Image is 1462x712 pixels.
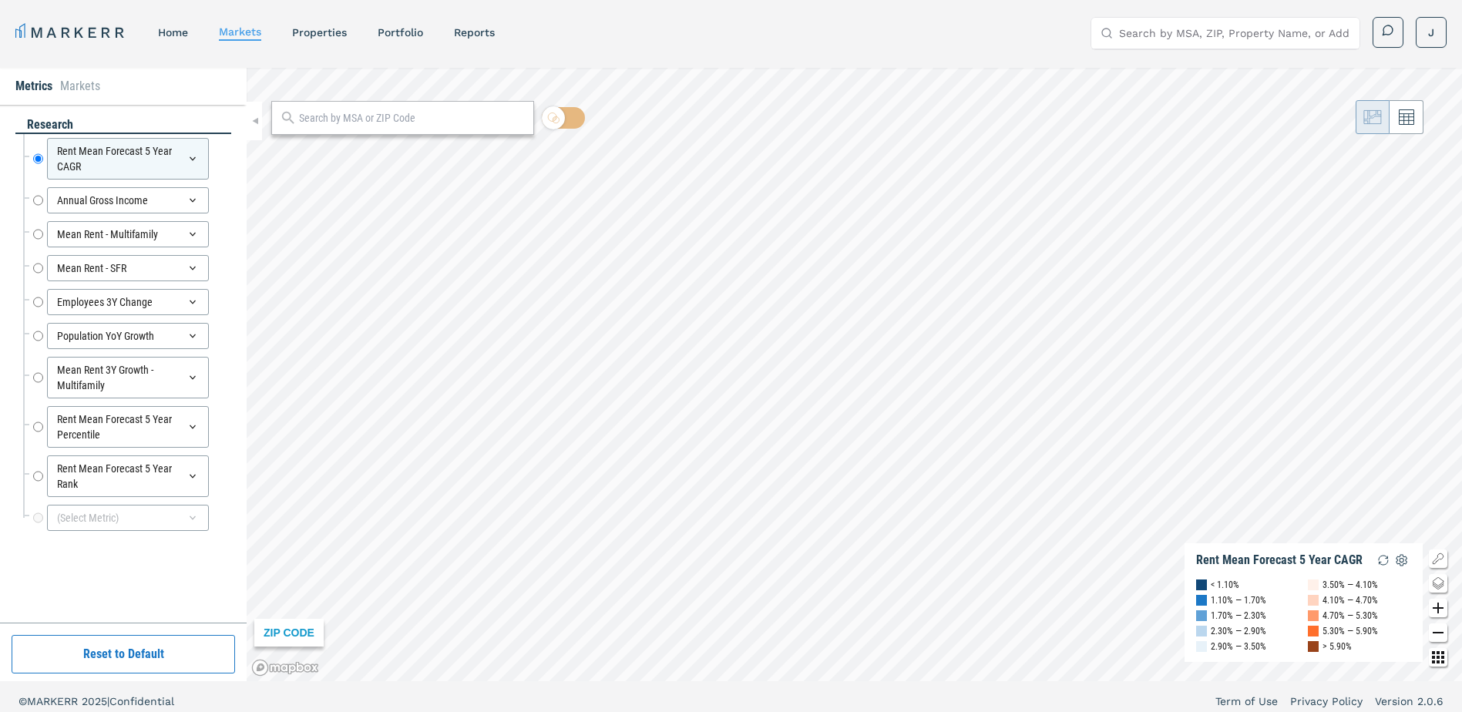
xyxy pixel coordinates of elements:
[1429,648,1447,667] button: Other options map button
[47,187,209,213] div: Annual Gross Income
[158,26,188,39] a: home
[1211,639,1266,654] div: 2.90% — 3.50%
[47,221,209,247] div: Mean Rent - Multifamily
[15,22,127,43] a: MARKERR
[1374,551,1393,569] img: Reload Legend
[47,255,209,281] div: Mean Rent - SFR
[1429,574,1447,593] button: Change style map button
[454,26,495,39] a: reports
[109,695,174,707] span: Confidential
[12,635,235,673] button: Reset to Default
[1290,694,1363,709] a: Privacy Policy
[1323,593,1378,608] div: 4.10% — 4.70%
[47,323,209,349] div: Population YoY Growth
[1323,623,1378,639] div: 5.30% — 5.90%
[47,406,209,448] div: Rent Mean Forecast 5 Year Percentile
[247,68,1462,681] canvas: Map
[47,455,209,497] div: Rent Mean Forecast 5 Year Rank
[254,619,324,647] div: ZIP CODE
[1323,639,1352,654] div: > 5.90%
[47,505,209,531] div: (Select Metric)
[1429,623,1447,642] button: Zoom out map button
[292,26,347,39] a: properties
[60,77,100,96] li: Markets
[18,695,27,707] span: ©
[47,357,209,398] div: Mean Rent 3Y Growth - Multifamily
[1215,694,1278,709] a: Term of Use
[219,25,261,38] a: markets
[1375,694,1444,709] a: Version 2.0.6
[15,116,231,134] div: research
[1429,549,1447,568] button: Show/Hide Legend Map Button
[47,289,209,315] div: Employees 3Y Change
[15,77,52,96] li: Metrics
[1323,577,1378,593] div: 3.50% — 4.10%
[1429,599,1447,617] button: Zoom in map button
[1211,577,1239,593] div: < 1.10%
[1211,593,1266,608] div: 1.10% — 1.70%
[1211,623,1266,639] div: 2.30% — 2.90%
[82,695,109,707] span: 2025 |
[1211,608,1266,623] div: 1.70% — 2.30%
[27,695,82,707] span: MARKERR
[1119,18,1350,49] input: Search by MSA, ZIP, Property Name, or Address
[1196,552,1363,568] div: Rent Mean Forecast 5 Year CAGR
[1428,25,1434,40] span: J
[251,659,319,677] a: Mapbox logo
[378,26,423,39] a: Portfolio
[47,138,209,180] div: Rent Mean Forecast 5 Year CAGR
[1323,608,1378,623] div: 4.70% — 5.30%
[1416,17,1447,48] button: J
[1393,551,1411,569] img: Settings
[299,110,526,126] input: Search by MSA or ZIP Code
